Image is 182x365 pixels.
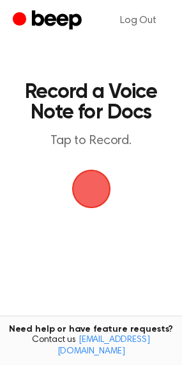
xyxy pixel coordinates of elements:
a: Beep [13,8,85,33]
p: Tap to Record. [23,133,159,149]
h1: Record a Voice Note for Docs [23,82,159,123]
a: Log Out [107,5,169,36]
a: [EMAIL_ADDRESS][DOMAIN_NAME] [57,336,150,356]
span: Contact us [8,335,174,357]
img: Beep Logo [72,170,110,208]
